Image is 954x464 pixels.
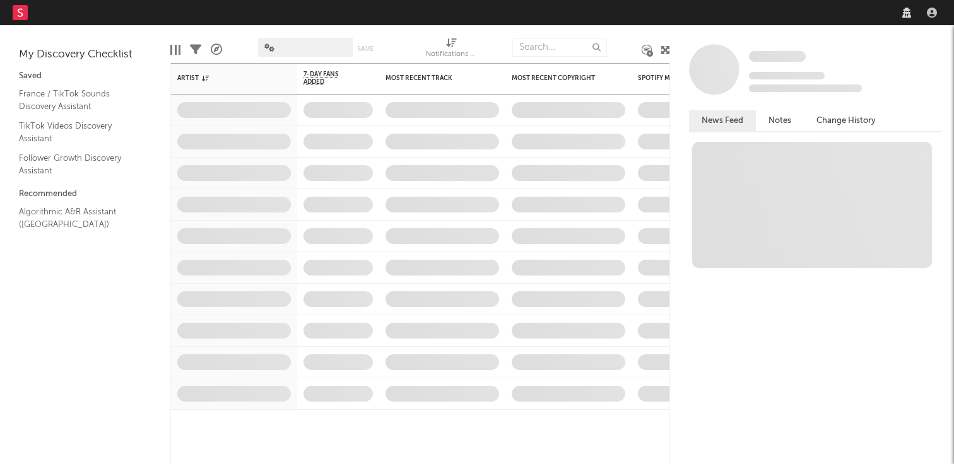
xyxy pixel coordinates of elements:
span: 0 fans last week [749,84,862,92]
button: Save [357,45,374,52]
div: Notifications (Artist) [426,47,476,62]
div: Edit Columns [170,32,180,68]
div: Artist [177,74,272,82]
button: Change History [804,110,888,131]
a: Algorithmic A&R Assistant ([GEOGRAPHIC_DATA]) [19,205,139,231]
a: TikTok Videos Discovery Assistant [19,119,139,145]
div: A&R Pipeline [211,32,222,68]
div: Most Recent Copyright [512,74,606,82]
a: France / TikTok Sounds Discovery Assistant [19,87,139,113]
a: Follower Growth Discovery Assistant [19,151,139,177]
div: Saved [19,69,151,84]
button: Notes [756,110,804,131]
div: Spotify Monthly Listeners [638,74,733,82]
button: News Feed [689,110,756,131]
div: Recommended [19,187,151,202]
div: My Discovery Checklist [19,47,151,62]
input: Search... [512,38,607,57]
div: Filters [190,32,201,68]
div: Most Recent Track [386,74,480,82]
span: Some Artist [749,51,806,62]
div: Notifications (Artist) [426,32,476,68]
span: 7-Day Fans Added [303,71,354,86]
a: Some Artist [749,50,806,63]
span: Tracking Since: [DATE] [749,72,825,79]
